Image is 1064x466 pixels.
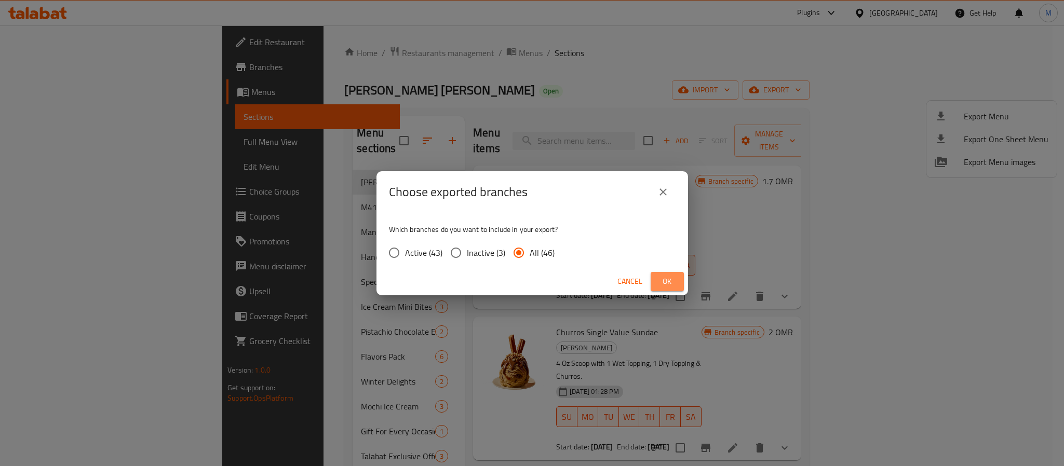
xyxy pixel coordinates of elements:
[405,246,442,259] span: Active (43)
[617,275,642,288] span: Cancel
[651,180,676,204] button: close
[613,272,647,291] button: Cancel
[530,246,555,259] span: All (46)
[659,275,676,288] span: Ok
[389,184,528,200] h2: Choose exported branches
[389,224,676,235] p: Which branches do you want to include in your export?
[467,246,505,259] span: Inactive (3)
[651,272,684,291] button: Ok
